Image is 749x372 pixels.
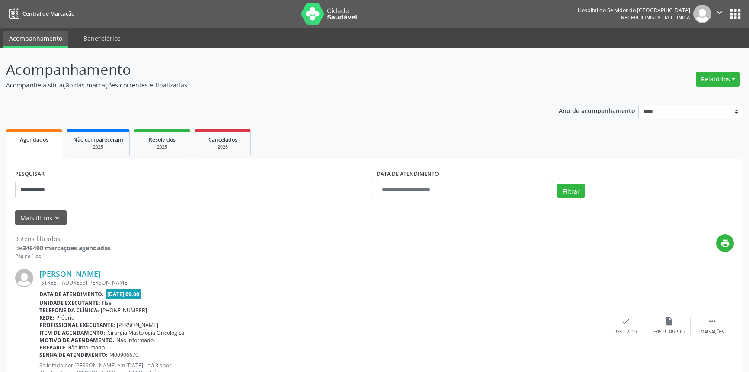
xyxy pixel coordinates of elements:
[67,344,105,351] span: Não informado
[149,136,176,143] span: Resolvidos
[15,210,67,226] button: Mais filtroskeyboard_arrow_down
[39,351,108,359] b: Senha de atendimento:
[621,317,631,326] i: check
[377,168,439,181] label: DATA DE ATENDIMENTO
[715,8,724,17] i: 
[39,299,100,307] b: Unidade executante:
[15,168,45,181] label: PESQUISAR
[77,31,127,46] a: Beneficiários
[6,6,74,21] a: Central de Marcação
[664,317,674,326] i: insert_drive_file
[52,213,62,223] i: keyboard_arrow_down
[696,72,740,87] button: Relatórios
[720,239,730,248] i: print
[201,144,244,150] div: 2025
[107,329,184,336] span: Cirurgia Mastologia Oncologica
[15,269,33,287] img: img
[39,314,54,321] b: Rede:
[22,10,74,17] span: Central de Marcação
[693,5,711,23] img: img
[141,144,184,150] div: 2025
[39,291,104,298] b: Data de atendimento:
[39,269,101,278] a: [PERSON_NAME]
[615,329,637,335] div: Resolvido
[73,144,123,150] div: 2025
[728,6,743,22] button: apps
[39,329,106,336] b: Item de agendamento:
[3,31,68,48] a: Acompanhamento
[116,336,154,344] span: Não informado
[653,329,685,335] div: Exportar (PDF)
[56,314,74,321] span: Própria
[101,307,147,314] span: [PHONE_NUMBER]
[559,105,635,116] p: Ano de acompanhamento
[15,252,111,260] div: Página 1 de 1
[701,329,724,335] div: Mais ações
[621,14,690,21] span: Recepcionista da clínica
[711,5,728,23] button: 
[6,59,522,81] p: Acompanhamento
[106,289,142,299] span: [DATE] 09:00
[73,136,123,143] span: Não compareceram
[15,243,111,252] div: de
[15,234,111,243] div: 3 itens filtrados
[39,344,66,351] b: Preparo:
[6,81,522,90] p: Acompanhe a situação das marcações correntes e finalizadas
[20,136,48,143] span: Agendados
[39,307,99,314] b: Telefone da clínica:
[716,234,734,252] button: print
[22,244,111,252] strong: 346400 marcações agendadas
[557,184,585,198] button: Filtrar
[109,351,138,359] span: M00906670
[39,279,604,286] div: [STREET_ADDRESS][PERSON_NAME]
[39,336,115,344] b: Motivo de agendamento:
[208,136,237,143] span: Cancelados
[39,321,115,329] b: Profissional executante:
[578,6,690,14] div: Hospital do Servidor do [GEOGRAPHIC_DATA]
[102,299,112,307] span: Hse
[117,321,158,329] span: [PERSON_NAME]
[707,317,717,326] i: 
